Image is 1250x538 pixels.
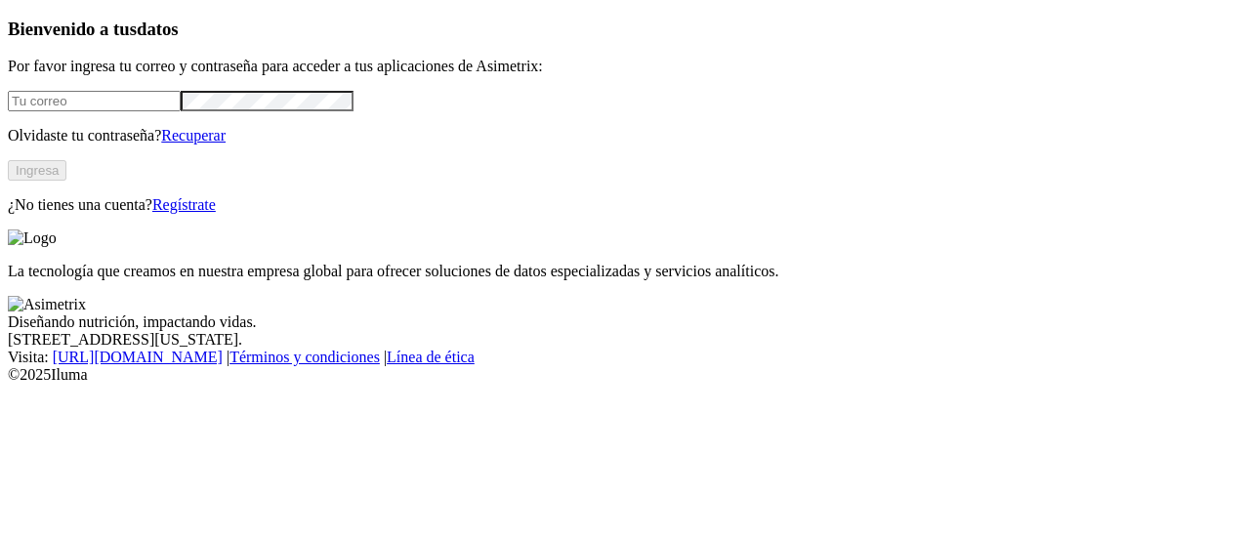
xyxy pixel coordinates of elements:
[387,349,475,365] a: Línea de ética
[152,196,216,213] a: Regístrate
[53,349,223,365] a: [URL][DOMAIN_NAME]
[8,19,1242,40] h3: Bienvenido a tus
[8,366,1242,384] div: © 2025 Iluma
[8,263,1242,280] p: La tecnología que creamos en nuestra empresa global para ofrecer soluciones de datos especializad...
[8,91,181,111] input: Tu correo
[8,331,1242,349] div: [STREET_ADDRESS][US_STATE].
[8,160,66,181] button: Ingresa
[8,349,1242,366] div: Visita : | |
[8,196,1242,214] p: ¿No tienes una cuenta?
[8,58,1242,75] p: Por favor ingresa tu correo y contraseña para acceder a tus aplicaciones de Asimetrix:
[137,19,179,39] span: datos
[8,229,57,247] img: Logo
[161,127,226,144] a: Recuperar
[8,127,1242,145] p: Olvidaste tu contraseña?
[8,313,1242,331] div: Diseñando nutrición, impactando vidas.
[8,296,86,313] img: Asimetrix
[229,349,380,365] a: Términos y condiciones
